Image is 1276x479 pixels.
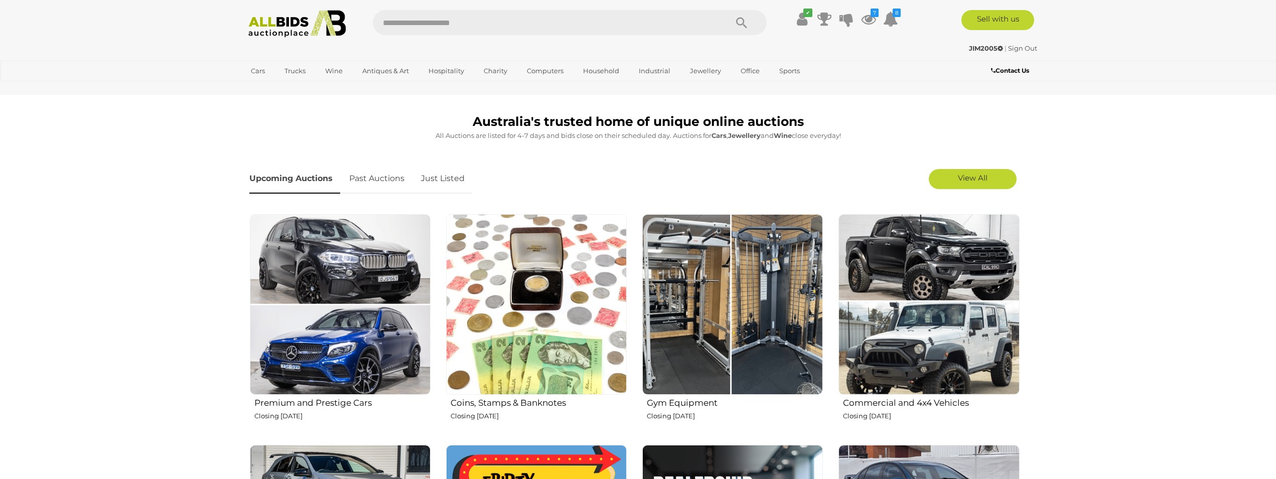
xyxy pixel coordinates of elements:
img: Premium and Prestige Cars [250,214,431,395]
a: Gym Equipment Closing [DATE] [642,214,823,437]
h2: Coins, Stamps & Banknotes [451,396,627,408]
strong: JIM2005 [969,44,1003,52]
i: 7 [871,9,879,17]
img: Coins, Stamps & Banknotes [446,214,627,395]
strong: Cars [712,131,727,139]
img: Commercial and 4x4 Vehicles [838,214,1019,395]
p: Closing [DATE] [254,410,431,422]
h2: Premium and Prestige Cars [254,396,431,408]
a: Household [577,63,626,79]
button: Search [717,10,767,35]
a: View All [929,169,1017,189]
a: 8 [883,10,898,28]
a: Charity [477,63,514,79]
a: Antiques & Art [356,63,415,79]
strong: Jewellery [728,131,761,139]
a: Cars [244,63,271,79]
a: ✔ [795,10,810,28]
a: Wine [319,63,349,79]
p: All Auctions are listed for 4-7 days and bids close on their scheduled day. Auctions for , and cl... [249,130,1027,141]
a: Sports [773,63,806,79]
strong: Wine [774,131,792,139]
p: Closing [DATE] [647,410,823,422]
a: Office [734,63,766,79]
a: Just Listed [413,164,472,194]
a: Past Auctions [342,164,412,194]
span: | [1005,44,1007,52]
img: Allbids.com.au [243,10,352,38]
a: [GEOGRAPHIC_DATA] [244,79,329,96]
h2: Gym Equipment [647,396,823,408]
i: ✔ [803,9,812,17]
b: Contact Us [991,67,1029,74]
a: 7 [861,10,876,28]
h1: Australia's trusted home of unique online auctions [249,115,1027,129]
i: 8 [893,9,901,17]
a: JIM2005 [969,44,1005,52]
a: Trucks [278,63,312,79]
a: Contact Us [991,65,1032,76]
a: Commercial and 4x4 Vehicles Closing [DATE] [838,214,1019,437]
a: Computers [520,63,570,79]
img: Gym-08.09.25.png [642,214,823,395]
a: Industrial [632,63,677,79]
a: Jewellery [683,63,728,79]
a: Upcoming Auctions [249,164,340,194]
p: Closing [DATE] [451,410,627,422]
a: Hospitality [422,63,471,79]
a: Sign Out [1008,44,1037,52]
a: Premium and Prestige Cars Closing [DATE] [249,214,431,437]
span: View All [958,173,987,183]
a: Coins, Stamps & Banknotes Closing [DATE] [446,214,627,437]
h2: Commercial and 4x4 Vehicles [843,396,1019,408]
a: Sell with us [961,10,1034,30]
p: Closing [DATE] [843,410,1019,422]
